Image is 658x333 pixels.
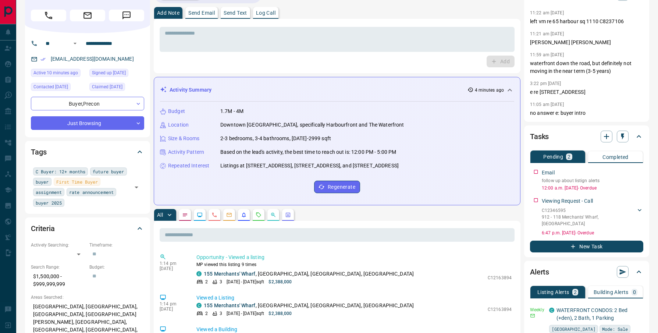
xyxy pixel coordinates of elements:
[475,87,504,93] p: 4 minutes ago
[168,148,204,156] p: Activity Pattern
[530,81,561,86] p: 3:22 pm [DATE]
[542,230,643,236] p: 6:47 p.m. [DATE] - Overdue
[530,307,545,313] p: Weekly
[530,241,643,252] button: New Task
[211,212,217,218] svg: Calls
[530,109,643,117] p: no answer e: buyer intro
[31,294,144,301] p: Areas Searched:
[530,102,564,107] p: 11:05 am [DATE]
[160,301,185,307] p: 1:14 pm
[542,207,636,214] p: C12346595
[157,212,163,217] p: All
[530,313,535,318] svg: Email
[488,274,512,281] p: C12163894
[89,69,144,79] div: Thu Feb 01 2024
[31,97,144,110] div: Buyer , Precon
[56,178,98,185] span: First Time Buyer
[602,325,628,333] span: Mode: Sale
[542,185,643,191] p: 12:00 a.m. [DATE] - Overdue
[36,199,62,206] span: buyer 2025
[568,154,570,159] p: 2
[33,83,68,91] span: Contacted [DATE]
[594,290,629,295] p: Building Alerts
[160,261,185,266] p: 1:14 pm
[542,177,643,184] p: follow up about listign alerts
[89,242,144,248] p: Timeframe:
[170,86,211,94] p: Activity Summary
[530,131,549,142] h2: Tasks
[268,279,292,285] p: $2,388,000
[92,83,122,91] span: Claimed [DATE]
[71,39,79,48] button: Open
[227,279,264,285] p: [DATE] - [DATE] sqft
[220,148,396,156] p: Based on the lead's activity, the best time to reach out is: 12:00 PM - 5:00 PM
[542,197,593,205] p: Viewing Request - Call
[205,279,208,285] p: 2
[256,10,275,15] p: Log Call
[530,263,643,281] div: Alerts
[552,325,595,333] span: [GEOGRAPHIC_DATA]
[556,307,627,321] a: WATERFRONT CONDOS: 2 Bed (+den), 2 Bath, 1 Parking
[220,107,243,115] p: 1.7M - 4M
[196,254,512,261] p: Opportunity - Viewed a listing
[542,169,555,177] p: Email
[168,162,209,170] p: Repeated Interest
[220,135,331,142] p: 2-3 bedrooms, 3-4 bathrooms, [DATE]-2999 sqft
[31,146,46,158] h2: Tags
[530,266,549,278] h2: Alerts
[633,290,636,295] p: 0
[227,310,264,317] p: [DATE] - [DATE] sqft
[188,10,215,15] p: Send Email
[109,10,144,21] span: Message
[530,31,564,36] p: 11:21 am [DATE]
[204,271,256,277] a: 155 Merchants' Wharf
[93,168,124,175] span: future buyer
[31,223,55,234] h2: Criteria
[31,242,86,248] p: Actively Searching:
[31,69,86,79] div: Mon Aug 18 2025
[224,10,247,15] p: Send Text
[89,264,144,270] p: Budget:
[270,212,276,218] svg: Opportunities
[226,212,232,218] svg: Emails
[285,212,291,218] svg: Agent Actions
[241,212,247,218] svg: Listing Alerts
[530,10,564,15] p: 11:22 am [DATE]
[160,307,185,312] p: [DATE]
[40,57,46,62] svg: Email Verified
[196,303,202,308] div: condos.ca
[92,69,126,77] span: Signed up [DATE]
[549,308,554,313] div: condos.ca
[160,266,185,271] p: [DATE]
[196,261,512,268] p: MP viewed this listing 9 times
[204,270,414,278] p: , [GEOGRAPHIC_DATA], [GEOGRAPHIC_DATA], [GEOGRAPHIC_DATA]
[542,206,643,229] div: C12346595912 - 118 Merchants' Wharf,[GEOGRAPHIC_DATA]
[157,10,179,15] p: Add Note
[36,178,49,185] span: buyer
[220,162,399,170] p: Listings at [STREET_ADDRESS], [STREET_ADDRESS], and [STREET_ADDRESS]
[31,264,86,270] p: Search Range:
[160,83,514,97] div: Activity Summary4 minutes ago
[314,181,360,193] button: Regenerate
[268,310,292,317] p: $2,388,000
[602,155,629,160] p: Completed
[543,154,563,159] p: Pending
[31,220,144,237] div: Criteria
[89,83,144,93] div: Thu Feb 01 2024
[196,294,512,302] p: Viewed a Listing
[31,116,144,130] div: Just Browsing
[220,121,404,129] p: Downtown [GEOGRAPHIC_DATA], specifically Harbourfront and The Waterfront
[530,52,564,57] p: 11:59 am [DATE]
[542,214,636,227] p: 912 - 118 Merchants' Wharf , [GEOGRAPHIC_DATA]
[537,290,569,295] p: Listing Alerts
[530,18,643,25] p: left vm re 65 harbour sq 1110 C8237106
[70,10,105,21] span: Email
[69,188,114,196] span: rate announcement
[168,107,185,115] p: Budget
[574,290,577,295] p: 2
[31,270,86,290] p: $1,500,000 - $999,999,999
[31,143,144,161] div: Tags
[36,168,85,175] span: C Buyer: 12+ months
[530,60,643,75] p: waterfront down the road, but definitely not moving in the near term (3-5 years)
[31,10,66,21] span: Call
